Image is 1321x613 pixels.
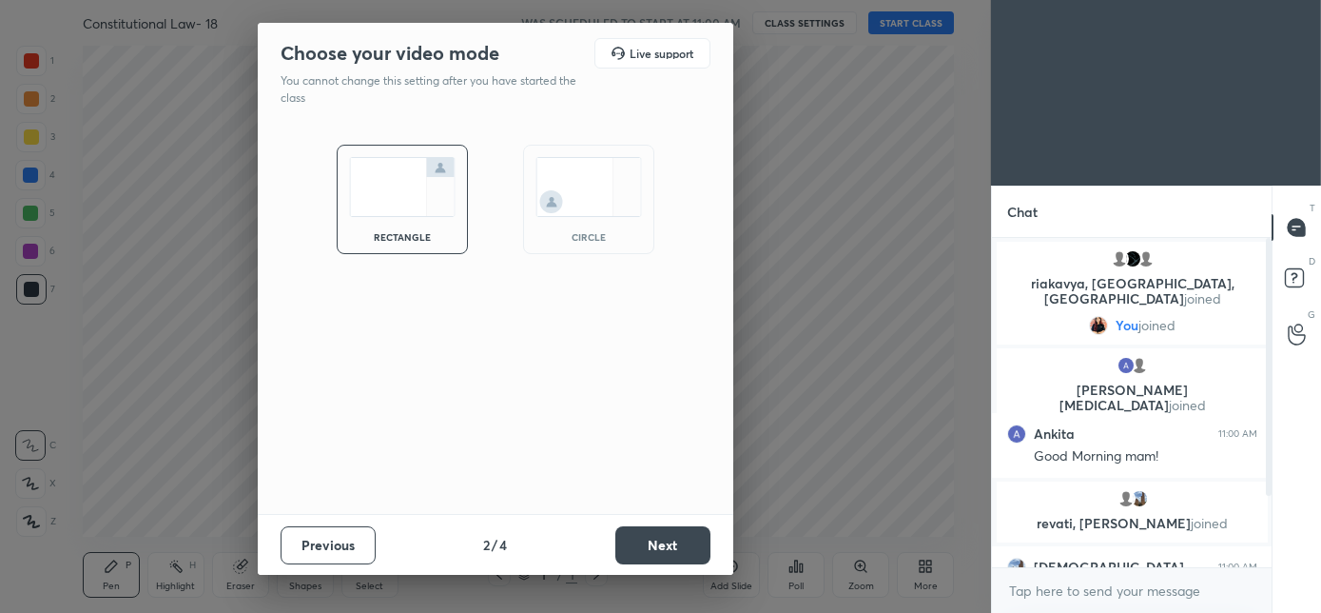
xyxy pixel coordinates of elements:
[281,526,376,564] button: Previous
[1007,425,1026,444] img: 3
[1007,558,1026,577] img: 16d81db108004cf2956882a35cf6d796.jpg
[1008,516,1256,531] p: revati, [PERSON_NAME]
[1116,356,1135,375] img: 3
[992,238,1272,567] div: grid
[483,535,490,555] h4: 2
[1191,514,1228,532] span: joined
[630,48,693,59] h5: Live support
[1008,383,1256,413] p: [PERSON_NAME][MEDICAL_DATA]
[1129,356,1148,375] img: default.png
[1136,249,1155,268] img: default.png
[499,535,507,555] h4: 4
[1168,396,1205,414] span: joined
[1008,276,1256,306] p: riakavya, [GEOGRAPHIC_DATA], [GEOGRAPHIC_DATA]
[1138,318,1175,333] span: joined
[1089,316,1108,335] img: 05514626b3584cb8bf974ab8136fe915.jpg
[1183,289,1220,307] span: joined
[281,41,499,66] h2: Choose your video mode
[551,232,627,242] div: circle
[1310,201,1315,215] p: T
[1309,254,1315,268] p: D
[1116,489,1135,508] img: default.png
[1129,489,1148,508] img: 16d81db108004cf2956882a35cf6d796.jpg
[1218,562,1257,573] div: 11:00 AM
[1109,249,1128,268] img: default.png
[492,535,497,555] h4: /
[1034,447,1257,466] div: Good Morning mam!
[1116,318,1138,333] span: You
[1308,307,1315,322] p: G
[992,187,1053,237] p: Chat
[349,157,456,217] img: normalScreenIcon.ae25ed63.svg
[1034,425,1075,443] h6: Ankita
[1034,559,1184,576] h6: [DEMOGRAPHIC_DATA]
[1122,249,1141,268] img: 1c8453e2d04c42b99359944e69f61c23.jpg
[535,157,642,217] img: circleScreenIcon.acc0effb.svg
[364,232,440,242] div: rectangle
[1218,428,1257,440] div: 11:00 AM
[281,72,589,107] p: You cannot change this setting after you have started the class
[615,526,710,564] button: Next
